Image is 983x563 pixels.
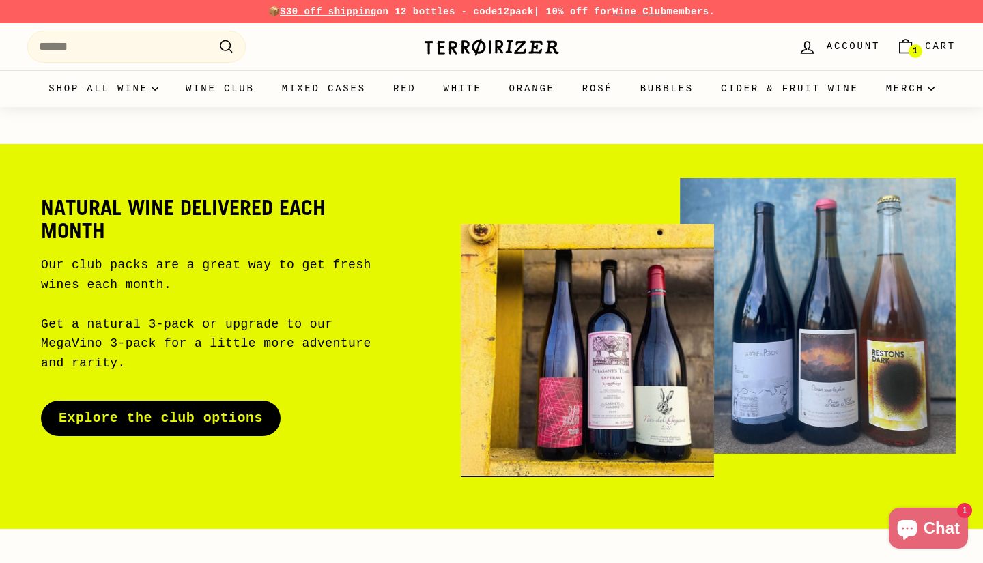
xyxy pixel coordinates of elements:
span: Cart [925,39,956,54]
span: 1 [913,46,917,56]
summary: Merch [872,70,948,107]
a: Red [380,70,430,107]
a: Bubbles [627,70,707,107]
a: Cider & Fruit Wine [707,70,872,107]
p: 📦 on 12 bottles - code | 10% off for members. [27,4,956,19]
p: Our club packs are a great way to get fresh wines each month. Get a natural 3-pack or upgrade to ... [41,255,386,373]
summary: Shop all wine [35,70,172,107]
a: Orange [496,70,569,107]
span: Account [827,39,880,54]
span: $30 off shipping [280,6,377,17]
strong: 12pack [498,6,534,17]
a: Explore the club options [41,401,281,436]
a: White [430,70,496,107]
a: Account [790,27,888,67]
h2: Natural wine delivered each month [41,196,386,242]
a: Cart [888,27,964,67]
a: Mixed Cases [268,70,380,107]
inbox-online-store-chat: Shopify online store chat [885,508,972,552]
a: Wine Club [612,6,667,17]
a: Rosé [569,70,627,107]
a: Wine Club [172,70,268,107]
